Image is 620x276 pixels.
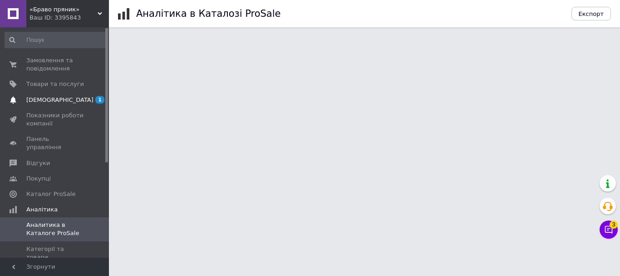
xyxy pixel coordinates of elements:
span: Експорт [579,10,604,17]
span: Панель управління [26,135,84,151]
span: «Браво пряник» [30,5,98,14]
span: Аналитика в Каталоге ProSale [26,221,84,237]
div: Ваш ID: 3395843 [30,14,109,22]
span: Покупці [26,175,51,183]
span: 1 [95,96,104,104]
span: Аналітика [26,206,58,214]
span: Каталог ProSale [26,190,75,198]
span: 3 [610,221,618,229]
button: Чат з покупцем3 [600,221,618,239]
span: Товари та послуги [26,80,84,88]
input: Пошук [5,32,107,48]
h1: Аналітика в Каталозі ProSale [136,8,280,19]
span: [DEMOGRAPHIC_DATA] [26,96,93,104]
button: Експорт [571,7,611,20]
span: Показники роботи компанії [26,111,84,128]
span: Замовлення та повідомлення [26,56,84,73]
span: Відгуки [26,159,50,167]
span: Категорії та товари [26,245,84,261]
